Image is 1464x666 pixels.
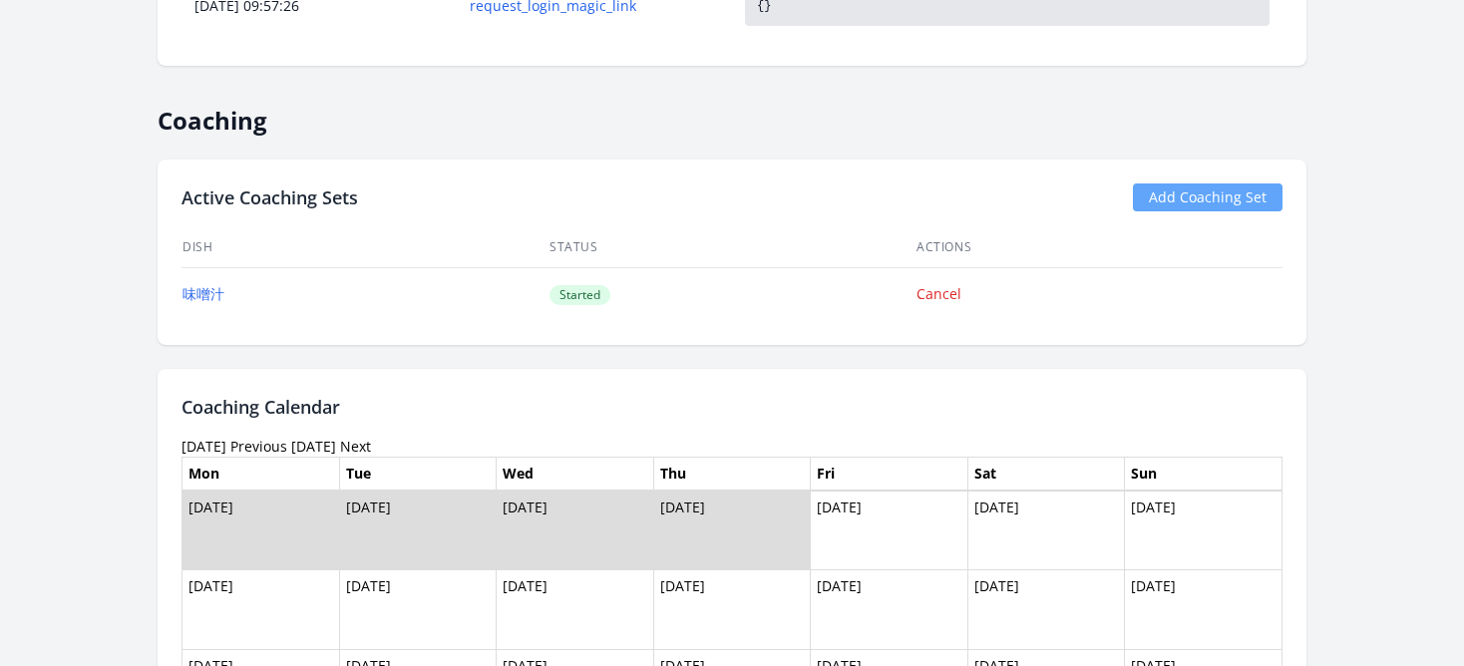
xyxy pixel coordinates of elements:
td: [DATE] [183,570,340,650]
h2: Coaching Calendar [182,393,1282,421]
a: Next [340,437,371,456]
td: [DATE] [811,570,968,650]
th: Dish [182,227,549,268]
th: Tue [339,457,497,491]
td: [DATE] [1125,491,1282,570]
a: [DATE] [291,437,336,456]
th: Actions [915,227,1282,268]
h2: Active Coaching Sets [182,183,358,211]
a: Add Coaching Set [1133,183,1282,211]
th: Thu [653,457,811,491]
td: [DATE] [967,491,1125,570]
th: Fri [811,457,968,491]
td: [DATE] [653,570,811,650]
time: [DATE] [182,437,226,456]
th: Sat [967,457,1125,491]
td: [DATE] [811,491,968,570]
td: [DATE] [497,491,654,570]
td: [DATE] [339,491,497,570]
th: Sun [1125,457,1282,491]
td: [DATE] [967,570,1125,650]
td: [DATE] [183,491,340,570]
a: Cancel [916,284,961,303]
h2: Coaching [158,90,1306,136]
th: Mon [183,457,340,491]
th: Status [549,227,915,268]
a: 味噌汁 [183,284,224,303]
td: [DATE] [1125,570,1282,650]
td: [DATE] [653,491,811,570]
th: Wed [497,457,654,491]
td: [DATE] [497,570,654,650]
a: Previous [230,437,287,456]
td: [DATE] [339,570,497,650]
span: Started [549,285,610,305]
